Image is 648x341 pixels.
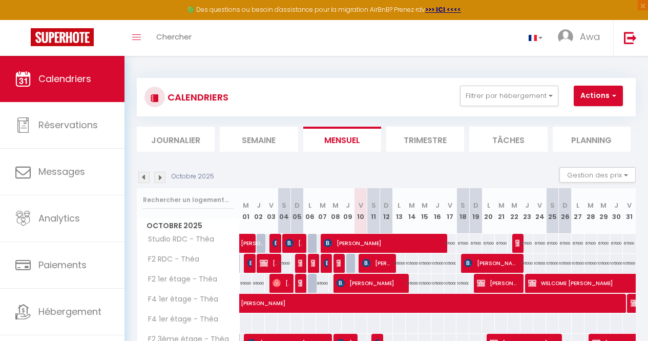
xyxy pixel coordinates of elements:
abbr: V [537,200,542,210]
th: 23 [520,188,533,234]
th: 25 [546,188,559,234]
div: 105000 [444,254,457,273]
th: 07 [316,188,329,234]
span: Octobre 2025 [137,218,239,233]
li: Tâches [469,127,547,152]
th: 28 [584,188,597,234]
span: [PERSON_NAME] [PERSON_NAME] [298,253,302,273]
abbr: V [359,200,363,210]
span: [PERSON_NAME] [324,253,328,273]
th: 18 [456,188,469,234]
abbr: M [600,200,607,210]
div: 105000 [456,274,469,293]
th: 20 [482,188,495,234]
th: 05 [290,188,303,234]
span: F2 1er étage - Théa [139,274,220,285]
th: 04 [278,188,290,234]
li: Trimestre [386,127,464,152]
th: 13 [393,188,406,234]
div: 67000 [623,234,636,253]
span: Calendriers [38,72,91,85]
abbr: S [461,200,465,210]
img: Super Booking [31,28,94,46]
a: >>> ICI <<<< [425,5,461,14]
div: 105000 [406,274,419,293]
span: Paiements [38,258,87,271]
a: [PERSON_NAME] [236,234,248,253]
button: Gestion des prix [559,167,636,183]
div: 105000 [393,254,406,273]
button: Filtrer par hébergement [460,86,558,106]
div: 67000 [584,234,597,253]
h3: CALENDRIERS [165,86,228,109]
a: ... Awa [550,20,613,56]
div: 105000 [597,254,610,273]
span: Awa [580,30,600,43]
th: 02 [252,188,265,234]
div: 105000 [572,254,584,273]
th: 17 [444,188,457,234]
div: 105000 [623,254,636,273]
abbr: J [346,200,350,210]
th: 24 [533,188,546,234]
div: 105000 [431,254,444,273]
a: [PERSON_NAME] [236,294,248,313]
th: 03 [265,188,278,234]
span: Réservations [38,118,98,131]
th: 08 [329,188,342,234]
a: Chercher [149,20,199,56]
span: F2 RDC - Théa [139,254,202,265]
th: 27 [572,188,584,234]
div: 67000 [533,234,546,253]
th: 30 [610,188,623,234]
div: 105000 [406,254,419,273]
div: 105000 [610,254,623,273]
abbr: S [282,200,286,210]
span: Studio RDC - Théa [139,234,217,245]
button: Actions [574,86,623,106]
abbr: D [473,200,478,210]
th: 10 [354,188,367,234]
abbr: V [627,200,632,210]
div: 105000 [520,254,533,273]
abbr: L [576,200,579,210]
div: 67000 [444,234,457,253]
abbr: M [243,200,249,210]
span: [PERSON_NAME] [241,228,264,248]
div: 67000 [597,234,610,253]
div: 105000 [584,254,597,273]
th: 06 [303,188,316,234]
th: 16 [431,188,444,234]
span: [PERSON_NAME] [285,233,302,253]
span: WELCOME [PERSON_NAME] [515,233,519,253]
abbr: M [498,200,505,210]
abbr: S [371,200,376,210]
abbr: M [511,200,517,210]
span: [PERSON_NAME] [247,253,252,273]
span: Chercher [156,31,192,42]
div: 105000 [533,254,546,273]
abbr: V [269,200,274,210]
div: 105000 [431,274,444,293]
div: 67000 [559,234,572,253]
abbr: L [398,200,401,210]
span: [PERSON_NAME] [477,273,518,293]
div: 105000 [419,254,431,273]
span: [PERSON_NAME] [311,253,315,273]
div: 105000 [419,274,431,293]
span: [PERSON_NAME] [464,253,517,273]
li: Semaine [220,127,298,152]
img: ... [558,29,573,45]
div: 105000 [278,254,290,273]
abbr: M [332,200,339,210]
abbr: J [525,200,529,210]
th: 09 [342,188,354,234]
abbr: J [435,200,440,210]
div: 67000 [610,234,623,253]
div: 105000 [444,274,457,293]
span: Messages [38,165,85,178]
th: 14 [406,188,419,234]
abbr: D [295,200,300,210]
span: [PERSON_NAME] [PERSON_NAME] [362,253,391,273]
